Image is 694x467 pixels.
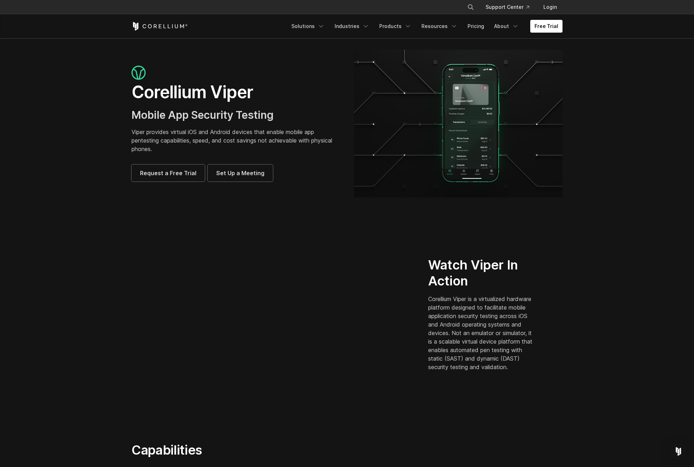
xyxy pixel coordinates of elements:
h2: Watch Viper In Action [428,257,536,289]
span: Request a Free Trial [140,169,196,177]
span: Mobile App Security Testing [131,109,274,121]
a: Corellium Home [131,22,188,30]
div: Open Intercom Messenger [670,443,687,460]
span: Set Up a Meeting [216,169,264,177]
a: Solutions [287,20,329,33]
a: Industries [330,20,374,33]
div: Navigation Menu [459,1,563,13]
a: Resources [417,20,462,33]
h2: Capabilities [131,442,414,458]
button: Search [464,1,477,13]
a: Request a Free Trial [131,165,205,182]
h1: Corellium Viper [131,82,340,103]
a: Products [375,20,416,33]
p: Viper provides virtual iOS and Android devices that enable mobile app pentesting capabilities, sp... [131,128,340,153]
img: viper_hero [354,50,563,198]
p: Corellium Viper is a virtualized hardware platform designed to facilitate mobile application secu... [428,295,536,371]
a: Set Up a Meeting [208,165,273,182]
a: Free Trial [530,20,563,33]
a: About [490,20,523,33]
a: Support Center [480,1,535,13]
img: viper_icon_large [131,66,146,80]
a: Login [538,1,563,13]
div: Navigation Menu [287,20,563,33]
a: Pricing [463,20,488,33]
